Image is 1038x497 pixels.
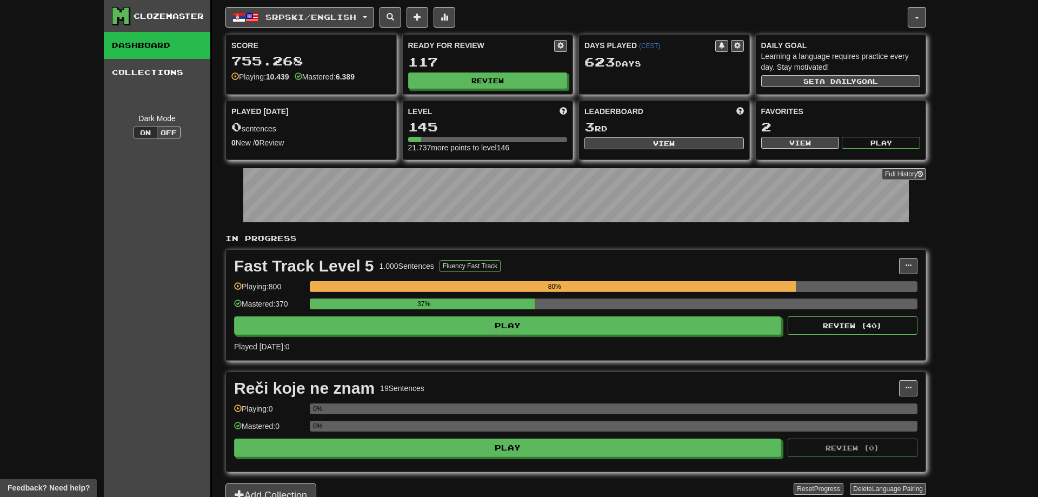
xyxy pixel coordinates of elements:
div: sentences [231,120,391,134]
div: 2 [761,120,921,134]
div: rd [584,120,744,134]
span: This week in points, UTC [736,106,744,117]
div: Reči koje ne znam [234,380,375,396]
div: Ready for Review [408,40,555,51]
span: Played [DATE] [231,106,289,117]
div: Mastered: 0 [234,421,304,439]
button: ResetProgress [794,483,843,495]
div: 80% [313,281,796,292]
a: Dashboard [104,32,210,59]
button: Srpski/English [225,7,374,28]
div: New / Review [231,137,391,148]
div: Fast Track Level 5 [234,258,374,274]
span: Score more points to level up [560,106,567,117]
span: Open feedback widget [8,482,90,493]
div: 755.268 [231,54,391,68]
span: a daily [820,77,856,85]
button: Play [234,439,781,457]
a: Full History [882,168,926,180]
button: Play [842,137,920,149]
div: Playing: 800 [234,281,304,299]
div: Clozemaster [134,11,204,22]
strong: 6.389 [336,72,355,81]
div: 19 Sentences [380,383,424,394]
div: Dark Mode [112,113,202,124]
button: On [134,127,157,138]
button: View [584,137,744,149]
a: Collections [104,59,210,86]
span: Srpski / English [265,12,356,22]
button: More stats [434,7,455,28]
strong: 0 [255,138,259,147]
div: Daily Goal [761,40,921,51]
div: Playing: 0 [234,403,304,421]
span: Progress [814,485,840,493]
div: Days Played [584,40,715,51]
button: Search sentences [380,7,401,28]
span: 623 [584,54,615,69]
button: Review (40) [788,316,917,335]
button: Off [157,127,181,138]
div: 21.737 more points to level 146 [408,142,568,153]
div: 1.000 Sentences [380,261,434,271]
div: Learning a language requires practice every day. Stay motivated! [761,51,921,72]
strong: 0 [231,138,236,147]
div: Day s [584,55,744,69]
div: 37% [313,299,535,309]
button: Seta dailygoal [761,75,921,87]
div: Playing: [231,71,289,82]
button: Play [234,316,781,335]
button: Review (0) [788,439,917,457]
button: Review [408,72,568,89]
span: 0 [231,119,242,134]
span: 3 [584,119,595,134]
div: 145 [408,120,568,134]
button: Fluency Fast Track [440,260,501,272]
a: (CEST) [639,42,661,50]
p: In Progress [225,233,926,244]
button: DeleteLanguage Pairing [850,483,926,495]
div: Favorites [761,106,921,117]
span: Leaderboard [584,106,643,117]
button: Add sentence to collection [407,7,428,28]
div: 117 [408,55,568,69]
span: Played [DATE]: 0 [234,342,289,351]
div: Mastered: 370 [234,299,304,316]
span: Language Pairing [872,485,923,493]
button: View [761,137,840,149]
span: Level [408,106,432,117]
div: Mastered: [295,71,355,82]
div: Score [231,40,391,51]
strong: 10.439 [266,72,289,81]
